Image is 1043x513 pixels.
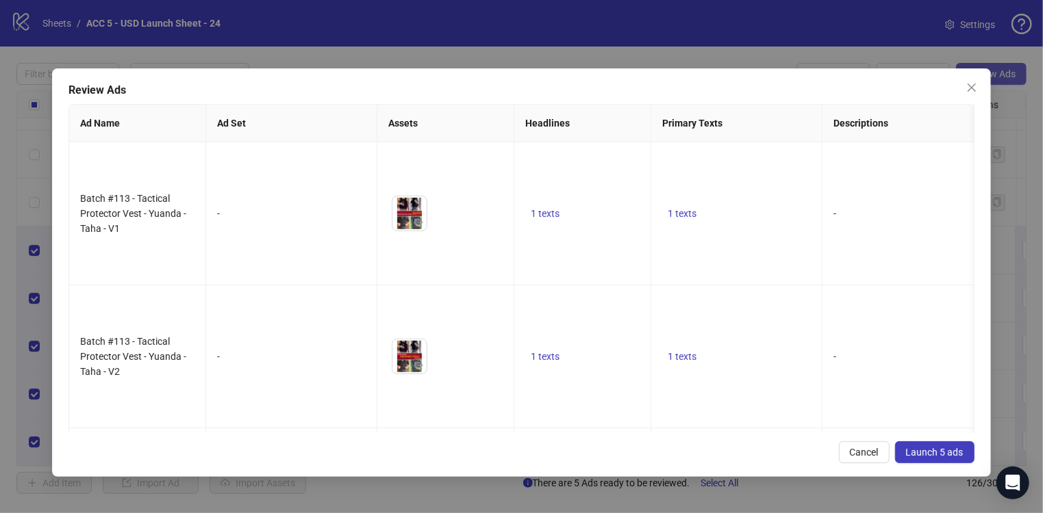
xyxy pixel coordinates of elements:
span: Cancel [850,447,879,458]
span: Batch #113 - Tactical Protector Vest - Yuanda - Taha - V1 [80,193,186,234]
img: Asset 1 [392,196,427,231]
button: Cancel [839,441,890,463]
th: Assets [377,105,514,142]
div: - [217,206,366,221]
button: 1 texts [662,348,702,365]
th: Ad Name [69,105,206,142]
div: Open Intercom Messenger [996,466,1029,499]
span: - [833,208,836,219]
th: Primary Texts [651,105,822,142]
button: Launch 5 ads [895,441,975,463]
span: 1 texts [531,351,560,362]
th: Descriptions [822,105,994,142]
button: 1 texts [525,205,565,222]
button: 1 texts [525,348,565,365]
span: Batch #113 - Tactical Protector Vest - Yuanda - Taha - V2 [80,336,186,377]
th: Headlines [514,105,651,142]
div: Review Ads [68,82,975,98]
span: Launch 5 ads [906,447,964,458]
button: 1 texts [662,205,702,222]
img: Asset 1 [392,339,427,373]
span: eye [414,218,423,227]
div: - [217,349,366,364]
th: Ad Set [206,105,377,142]
span: - [833,351,836,362]
button: Preview [410,357,427,373]
span: 1 texts [668,208,696,219]
button: Close [961,77,983,98]
span: 1 texts [668,351,696,362]
button: Preview [410,214,427,231]
span: close [966,82,977,93]
span: eye [414,360,423,370]
span: 1 texts [531,208,560,219]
